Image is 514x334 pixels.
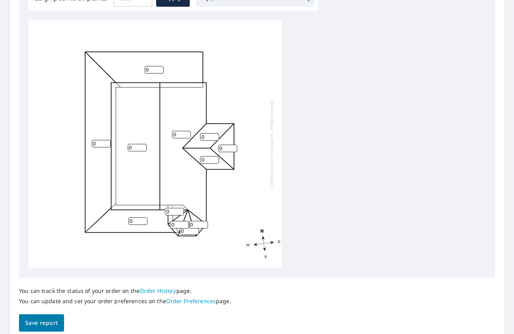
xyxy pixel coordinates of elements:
p: You can track the status of your order on the page. [19,287,231,294]
a: Order Preferences [166,297,216,305]
button: Save report [19,314,64,332]
p: You can update and set your order preferences on the page. [19,298,231,305]
span: Save report [25,318,58,328]
a: Order History [140,287,176,294]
